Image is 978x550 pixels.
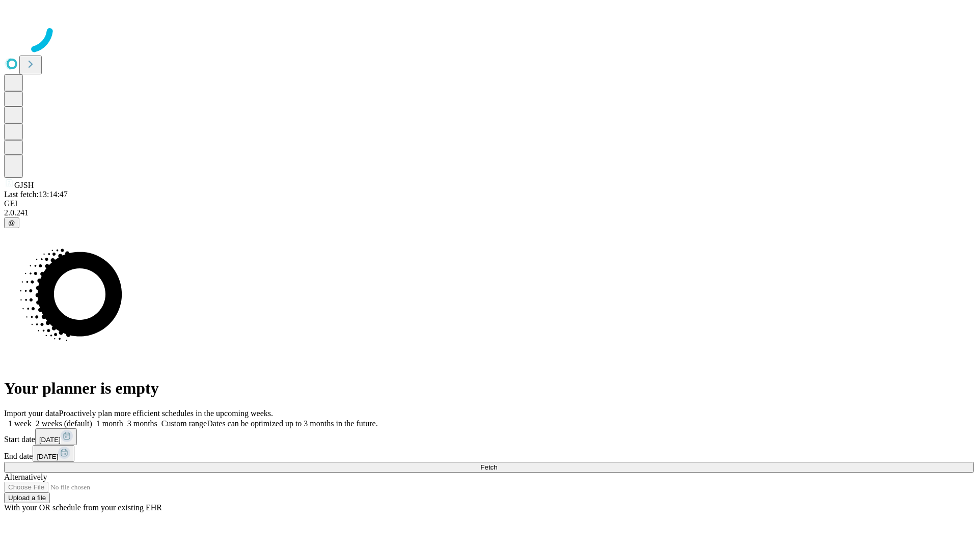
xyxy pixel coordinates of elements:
[4,217,19,228] button: @
[4,462,974,473] button: Fetch
[4,428,974,445] div: Start date
[4,445,974,462] div: End date
[127,419,157,428] span: 3 months
[207,419,377,428] span: Dates can be optimized up to 3 months in the future.
[4,199,974,208] div: GEI
[8,219,15,227] span: @
[4,409,59,418] span: Import your data
[33,445,74,462] button: [DATE]
[4,190,68,199] span: Last fetch: 13:14:47
[36,419,92,428] span: 2 weeks (default)
[14,181,34,189] span: GJSH
[35,428,77,445] button: [DATE]
[37,453,58,460] span: [DATE]
[59,409,273,418] span: Proactively plan more efficient schedules in the upcoming weeks.
[161,419,207,428] span: Custom range
[96,419,123,428] span: 1 month
[39,436,61,444] span: [DATE]
[4,379,974,398] h1: Your planner is empty
[4,503,162,512] span: With your OR schedule from your existing EHR
[480,463,497,471] span: Fetch
[4,492,50,503] button: Upload a file
[4,473,47,481] span: Alternatively
[4,208,974,217] div: 2.0.241
[8,419,32,428] span: 1 week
